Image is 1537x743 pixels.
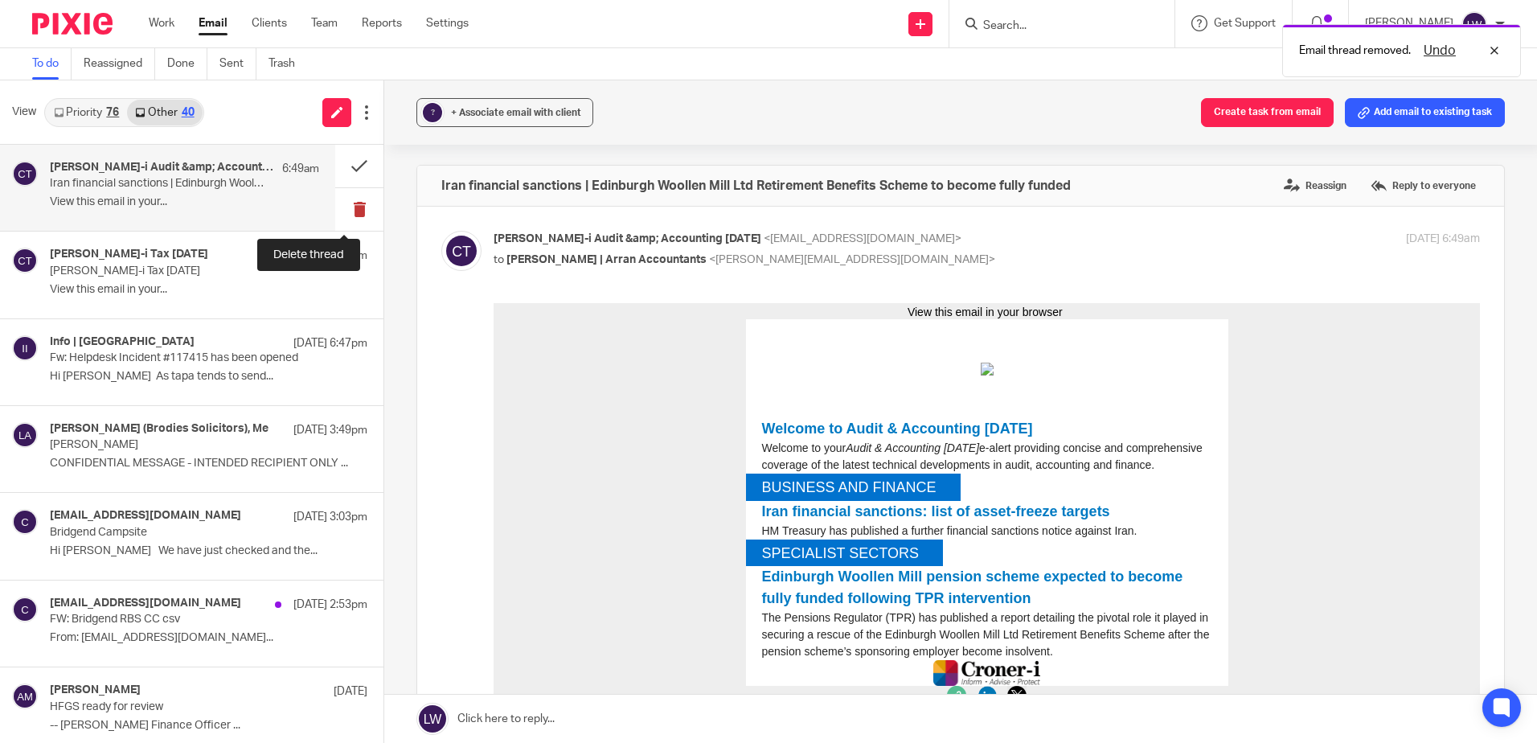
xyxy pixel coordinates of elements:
[487,60,500,72] img: sGP2op_AAT.png
[494,233,761,244] span: [PERSON_NAME]-i Audit &amp; Accounting [DATE]
[50,509,241,523] h4: [EMAIL_ADDRESS][DOMAIN_NAME]
[50,370,367,384] p: Hi [PERSON_NAME] As tapa tends to send...
[268,221,644,234] span: HM Treasury has published a further financial sanctions notice against Iran.
[50,335,195,349] h4: Info | [GEOGRAPHIC_DATA]
[441,178,1071,194] h4: Iran financial sanctions | Edinburgh Woollen Mill Ltd Retirement Benefits Scheme to become fully ...
[252,15,287,31] a: Clients
[1406,231,1480,248] p: [DATE] 6:49am
[453,383,473,402] img: color-link-48.png
[12,161,38,187] img: svg%3E
[414,2,569,15] a: View this email in your browser
[268,405,719,478] td: Do not respond to this email. This mailbox is not monitored and you will not receive a response. ...
[268,200,617,216] a: Iran financial sanctions: list of asset-freeze targets
[50,719,367,733] p: -- [PERSON_NAME] Finance Officer ...
[12,335,38,361] img: svg%3E
[12,248,38,273] img: svg%3E
[167,48,207,80] a: Done
[50,351,304,365] p: Fw: Helpdesk Incident #117415 has been opened
[416,98,593,127] button: ? + Associate email with client
[50,438,304,452] p: [PERSON_NAME]
[362,15,402,31] a: Reports
[330,248,367,264] p: 6:47am
[46,100,127,125] a: Priority76
[50,683,141,697] h4: [PERSON_NAME]
[268,308,716,355] span: The Pensions Regulator (TPR) has published a report detailing the pivotal role it played in secur...
[219,48,256,80] a: Sent
[484,383,503,402] img: dcd362fb-a3f7-4f28-a692-071a8753a817.png
[50,597,241,610] h4: [EMAIL_ADDRESS][DOMAIN_NAME]
[451,108,581,117] span: + Associate email with client
[268,478,719,492] td: [PERSON_NAME]-i Limited, [STREET_ADDRESS]
[50,195,319,209] p: View this email in your...
[514,383,533,402] img: 6b8d0a06-b0d5-2c2a-45df-98f5d58a0dfe.png
[12,597,38,622] img: svg%3E
[50,631,367,645] p: From: [EMAIL_ADDRESS][DOMAIN_NAME]...
[352,138,486,151] i: Audit & Accounting [DATE]
[127,100,202,125] a: Other40
[50,544,367,558] p: Hi [PERSON_NAME] We have just checked and the...
[282,161,319,177] p: 6:49am
[50,161,274,174] h4: [PERSON_NAME]-i Audit &amp; Accounting [DATE]
[106,107,119,118] div: 76
[1367,174,1480,198] label: Reply to everyone
[12,509,38,535] img: svg%3E
[293,335,367,351] p: [DATE] 6:47pm
[50,283,367,297] p: View this email in your...
[50,457,367,470] p: CONFIDENTIAL MESSAGE - INTENDED RECIPIENT ONLY ...
[480,465,535,476] a: unsubscribe.
[182,107,195,118] div: 40
[12,422,38,448] img: svg%3E
[1201,98,1334,127] button: Create task from email
[293,597,367,613] p: [DATE] 2:53pm
[1461,11,1487,37] img: svg%3E
[1419,41,1461,60] button: Undo
[423,103,442,122] div: ?
[1299,43,1411,59] p: Email thread removed.
[709,254,995,265] span: <[PERSON_NAME][EMAIL_ADDRESS][DOMAIN_NAME]>
[1280,174,1351,198] label: Reassign
[426,15,469,31] a: Settings
[293,422,367,438] p: [DATE] 3:49pm
[50,265,304,278] p: [PERSON_NAME]-i Tax [DATE]
[494,254,504,265] span: to
[32,13,113,35] img: Pixie
[334,683,367,700] p: [DATE]
[50,422,268,436] h4: [PERSON_NAME] (Brodies Solicitors), Me
[149,15,174,31] a: Work
[84,48,155,80] a: Reassigned
[403,421,566,433] a: [EMAIL_ADDRESS][DOMAIN_NAME]
[50,248,208,261] h4: [PERSON_NAME]-i Tax [DATE]
[12,104,36,121] span: View
[268,242,425,260] td: Specialist sectors
[268,137,719,170] p: Welcome to your e-alert providing concise and comprehensive coverage of the latest technical deve...
[199,15,227,31] a: Email
[421,492,565,503] b: Powered by [PERSON_NAME]-i
[268,115,719,137] td: Welcome to Audit & Accounting [DATE]
[50,613,304,626] p: FW: Bridgend RBS CC csv
[506,254,707,265] span: [PERSON_NAME] | Arran Accountants
[764,233,961,244] span: <[EMAIL_ADDRESS][DOMAIN_NAME]>
[268,48,307,80] a: Trash
[440,357,547,383] img: 56770182-9b7e-4c70-99c8-ffe74dd03c35.png
[12,683,38,709] img: svg%3E
[32,48,72,80] a: To do
[50,177,265,191] p: Iran financial sanctions | Edinburgh Woollen Mill Ltd Retirement Benefits Scheme to become fully ...
[268,265,690,303] a: Edinburgh Woollen Mill pension scheme expected to become fully funded following TPR intervention
[268,176,443,194] td: Business and finance
[50,526,304,540] p: Bridgend Campsite
[441,231,482,271] img: svg%3E
[1345,98,1505,127] button: Add email to existing task
[311,15,338,31] a: Team
[293,509,367,525] p: [DATE] 3:03pm
[50,700,304,714] p: HFGS ready for review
